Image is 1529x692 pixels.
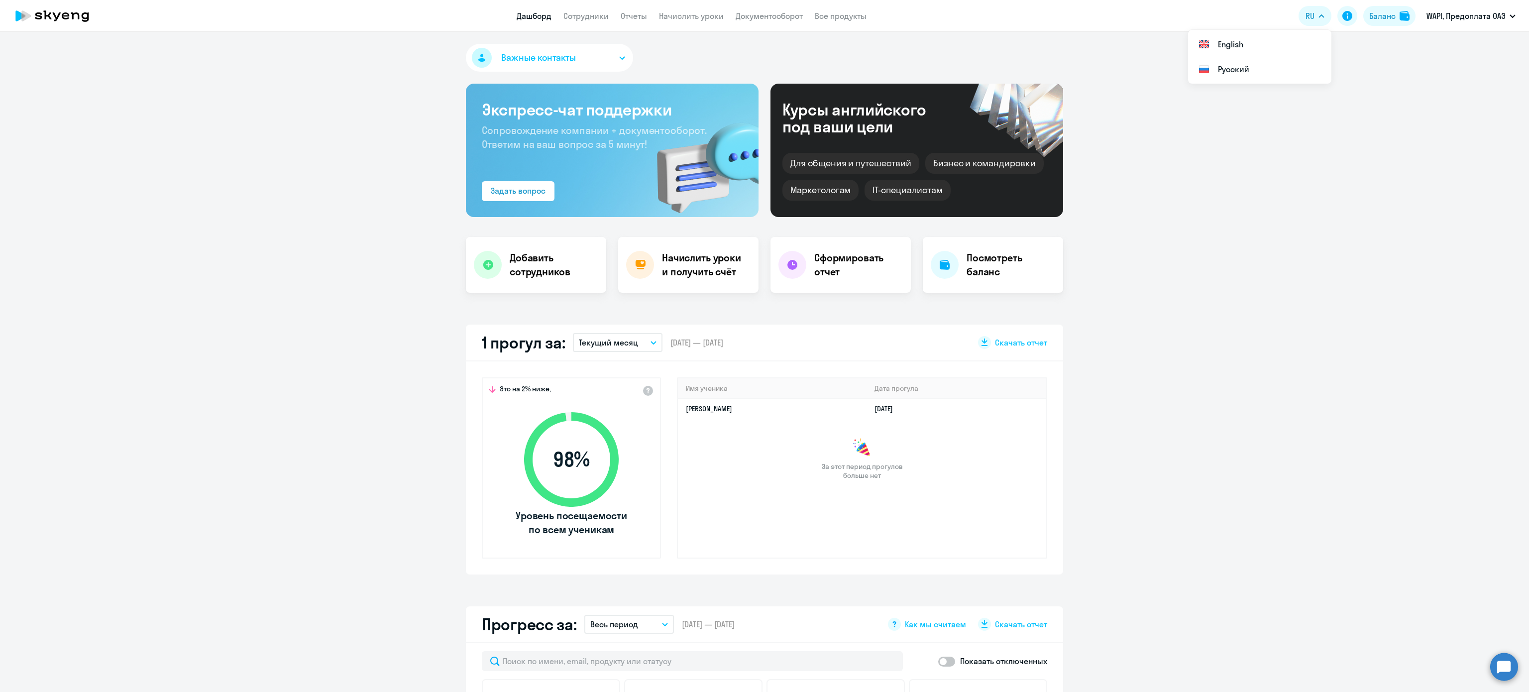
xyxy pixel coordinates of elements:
[466,44,633,72] button: Важные контакты
[1426,10,1506,22] p: WAPI, Предоплата ОАЭ
[1188,30,1331,84] ul: RU
[995,337,1047,348] span: Скачать отчет
[815,11,867,21] a: Все продукты
[659,11,724,21] a: Начислить уроки
[960,655,1047,667] p: Показать отключенных
[482,124,707,150] span: Сопровождение компании + документооборот. Ответим на ваш вопрос за 5 минут!
[967,251,1055,279] h4: Посмотреть баланс
[867,378,1046,399] th: Дата прогула
[514,448,629,471] span: 98 %
[500,384,551,396] span: Это на 2% ниже,
[736,11,803,21] a: Документооборот
[1400,11,1410,21] img: balance
[482,333,565,352] h2: 1 прогул за:
[820,462,904,480] span: За этот период прогулов больше нет
[1421,4,1521,28] button: WAPI, Предоплата ОАЭ
[814,251,903,279] h4: Сформировать отчет
[1198,38,1210,50] img: English
[686,404,732,413] a: [PERSON_NAME]
[782,101,953,135] div: Курсы английского под ваши цели
[482,614,576,634] h2: Прогресс за:
[782,180,859,201] div: Маркетологам
[682,619,735,630] span: [DATE] — [DATE]
[1363,6,1416,26] button: Балансbalance
[482,100,743,119] h3: Экспресс-чат поддержки
[563,11,609,21] a: Сотрудники
[482,651,903,671] input: Поиск по имени, email, продукту или статусу
[874,404,901,413] a: [DATE]
[501,51,576,64] span: Важные контакты
[995,619,1047,630] span: Скачать отчет
[865,180,950,201] div: IT-специалистам
[510,251,598,279] h4: Добавить сотрудников
[782,153,919,174] div: Для общения и путешествий
[852,438,872,458] img: congrats
[925,153,1044,174] div: Бизнес и командировки
[643,105,759,217] img: bg-img
[1299,6,1331,26] button: RU
[517,11,551,21] a: Дашборд
[1369,10,1396,22] div: Баланс
[662,251,749,279] h4: Начислить уроки и получить счёт
[573,333,662,352] button: Текущий месяц
[579,337,638,348] p: Текущий месяц
[590,618,638,630] p: Весь период
[678,378,867,399] th: Имя ученика
[514,509,629,537] span: Уровень посещаемости по всем ученикам
[1198,63,1210,75] img: Русский
[491,185,546,197] div: Задать вопрос
[621,11,647,21] a: Отчеты
[584,615,674,634] button: Весь период
[482,181,554,201] button: Задать вопрос
[670,337,723,348] span: [DATE] — [DATE]
[905,619,966,630] span: Как мы считаем
[1306,10,1314,22] span: RU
